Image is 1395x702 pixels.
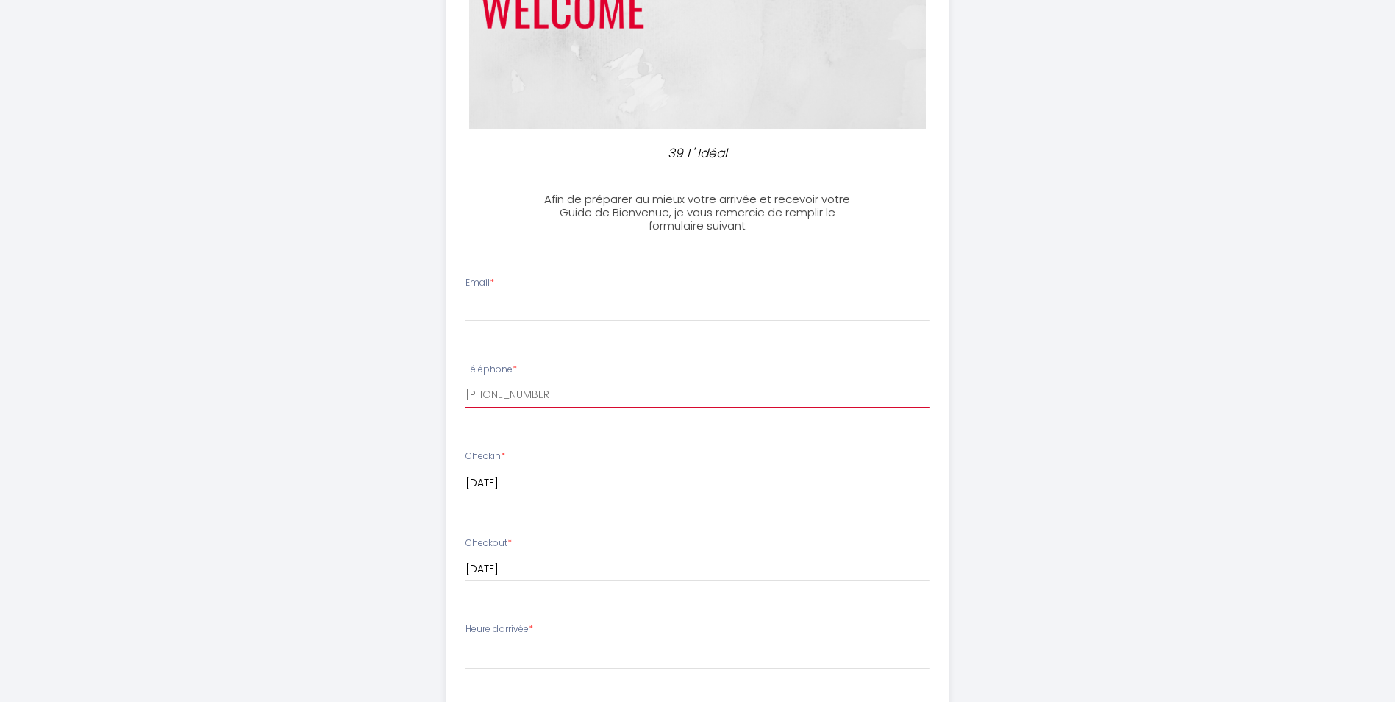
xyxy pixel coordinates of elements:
[465,536,512,550] label: Checkout
[465,450,505,464] label: Checkin
[465,276,494,290] label: Email
[540,143,855,163] p: 39 L' Idéal
[534,193,861,233] h3: Afin de préparer au mieux votre arrivée et recevoir votre Guide de Bienvenue, je vous remercie de...
[465,363,517,377] label: Téléphone
[465,623,533,637] label: Heure d'arrivée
